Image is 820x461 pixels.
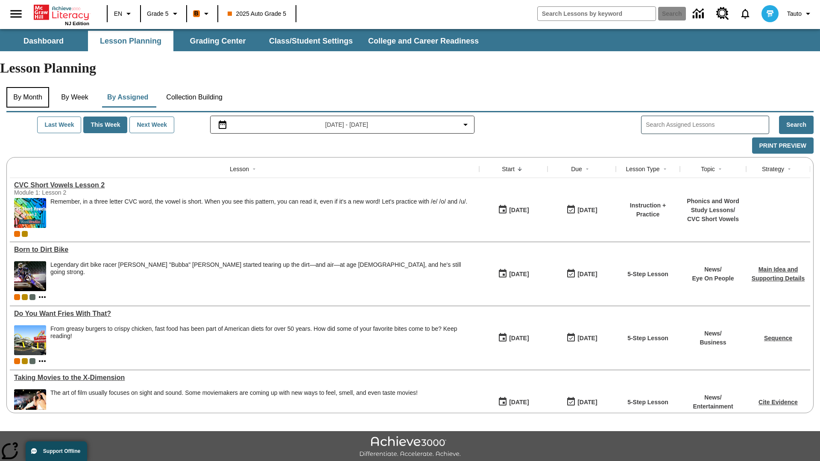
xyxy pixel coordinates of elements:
[14,389,46,419] img: Panel in front of the seats sprays water mist to the happy audience at a 4DX-equipped theater.
[143,6,184,21] button: Grade: Grade 5, Select a grade
[14,374,475,382] div: Taking Movies to the X-Dimension
[50,198,467,228] div: Remember, in a three letter CVC word, the vowel is short. When you see this pattern, you can read...
[50,389,418,397] p: The art of film usually focuses on sight and sound. Some moviemakers are coming up with new ways ...
[627,334,668,343] p: 5-Step Lesson
[495,394,532,410] button: 09/08/25: First time the lesson was available
[359,436,461,458] img: Achieve3000 Differentiate Accelerate Achieve
[1,31,86,51] button: Dashboard
[361,31,486,51] button: College and Career Readiness
[577,333,597,344] div: [DATE]
[14,198,46,228] img: CVC Short Vowels Lesson 2.
[22,294,28,300] div: New 2025 class
[577,269,597,280] div: [DATE]
[34,4,89,21] a: Home
[495,202,532,218] button: 09/11/25: First time the lesson was available
[88,31,173,51] button: Lesson Planning
[688,2,711,26] a: Data Center
[784,6,817,21] button: Profile/Settings
[262,31,360,51] button: Class/Student Settings
[83,117,127,133] button: This Week
[693,402,733,411] p: Entertainment
[646,119,769,131] input: Search Assigned Lessons
[495,330,532,346] button: 09/08/25: First time the lesson was available
[3,1,29,26] button: Open side menu
[43,448,80,454] span: Support Offline
[14,310,475,318] a: Do You Want Fries With That?, Lessons
[22,358,28,364] div: New 2025 class
[14,261,46,291] img: Motocross racer James Stewart flies through the air on his dirt bike.
[715,164,725,174] button: Sort
[734,3,756,25] a: Notifications
[29,358,35,364] div: OL 2025 Auto Grade 6
[22,231,28,237] div: New 2025 class
[14,181,475,189] div: CVC Short Vowels Lesson 2
[538,7,656,20] input: search field
[627,270,668,279] p: 5-Step Lesson
[14,231,20,237] div: Current Class
[50,325,475,340] div: From greasy burgers to crispy chicken, fast food has been part of American diets for over 50 year...
[684,215,742,224] p: CVC Short Vowels
[50,261,475,291] div: Legendary dirt bike racer James "Bubba" Stewart started tearing up the dirt—and air—at age 4, and...
[29,294,35,300] div: OL 2025 Auto Grade 6
[26,441,87,461] button: Support Offline
[114,9,122,18] span: EN
[230,165,249,173] div: Lesson
[50,198,467,205] p: Remember, in a three letter CVC word, the vowel is short. When you see this pattern, you can read...
[190,6,215,21] button: Boost Class color is orange. Change class color
[577,397,597,408] div: [DATE]
[147,9,169,18] span: Grade 5
[620,201,676,219] p: Instruction + Practice
[711,2,734,25] a: Resource Center, Will open in new tab
[14,294,20,300] div: Current Class
[14,358,20,364] span: Current Class
[509,205,529,216] div: [DATE]
[692,274,734,283] p: Eye On People
[660,164,670,174] button: Sort
[14,246,475,254] div: Born to Dirt Bike
[495,266,532,282] button: 09/08/25: First time the lesson was available
[627,398,668,407] p: 5-Step Lesson
[34,3,89,26] div: Home
[761,5,779,22] img: avatar image
[509,397,529,408] div: [DATE]
[784,164,794,174] button: Sort
[50,261,475,276] div: Legendary dirt bike racer [PERSON_NAME] "Bubba" [PERSON_NAME] started tearing up the dirt—and air...
[502,165,515,173] div: Start
[701,165,715,173] div: Topic
[700,338,726,347] p: Business
[50,325,475,355] div: From greasy burgers to crispy chicken, fast food has been part of American diets for over 50 year...
[249,164,259,174] button: Sort
[563,266,600,282] button: 09/08/25: Last day the lesson can be accessed
[700,329,726,338] p: News /
[779,116,814,134] button: Search
[194,8,199,19] span: B
[37,292,47,302] button: Show more classes
[509,269,529,280] div: [DATE]
[752,137,814,154] button: Print Preview
[14,189,142,196] div: Module 1: Lesson 2
[563,394,600,410] button: 09/08/25: Last day the lesson can be accessed
[515,164,525,174] button: Sort
[214,120,471,130] button: Select the date range menu item
[37,356,47,366] button: Show more classes
[110,6,138,21] button: Language: EN, Select a language
[693,393,733,402] p: News /
[764,335,792,341] a: Sequence
[14,325,46,355] img: One of the first McDonald's stores, with the iconic red sign and golden arches.
[758,399,798,406] a: Cite Evidence
[509,333,529,344] div: [DATE]
[14,374,475,382] a: Taking Movies to the X-Dimension, Lessons
[460,120,471,130] svg: Collapse Date Range Filter
[65,21,89,26] span: NJ Edition
[50,389,418,419] div: The art of film usually focuses on sight and sound. Some moviemakers are coming up with new ways ...
[175,31,261,51] button: Grading Center
[159,87,229,108] button: Collection Building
